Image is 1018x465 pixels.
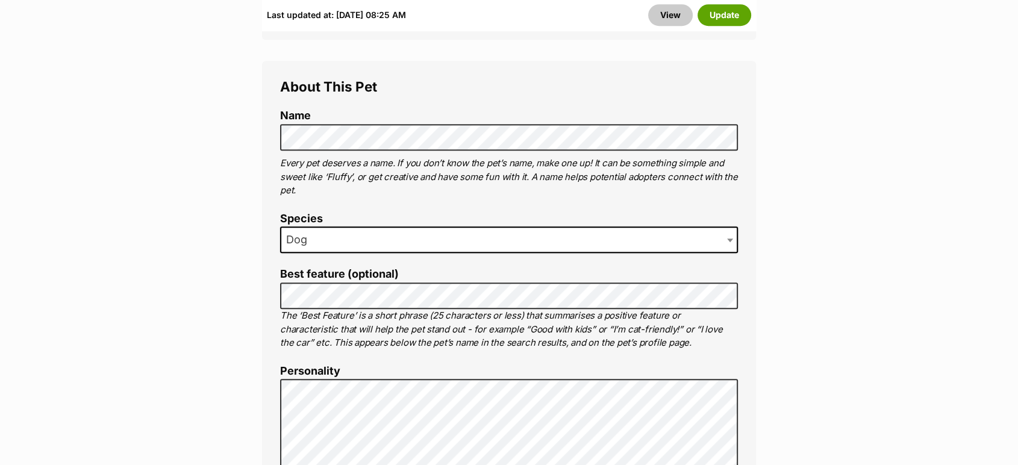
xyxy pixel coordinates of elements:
[280,78,377,95] span: About This Pet
[280,365,738,378] label: Personality
[280,213,738,225] label: Species
[698,4,751,26] button: Update
[280,309,738,350] p: The ‘Best Feature’ is a short phrase (25 characters or less) that summarises a positive feature o...
[280,268,738,281] label: Best feature (optional)
[280,226,738,253] span: Dog
[648,4,693,26] a: View
[280,157,738,198] p: Every pet deserves a name. If you don’t know the pet’s name, make one up! It can be something sim...
[280,110,738,122] label: Name
[267,4,406,26] div: Last updated at: [DATE] 08:25 AM
[281,231,319,248] span: Dog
